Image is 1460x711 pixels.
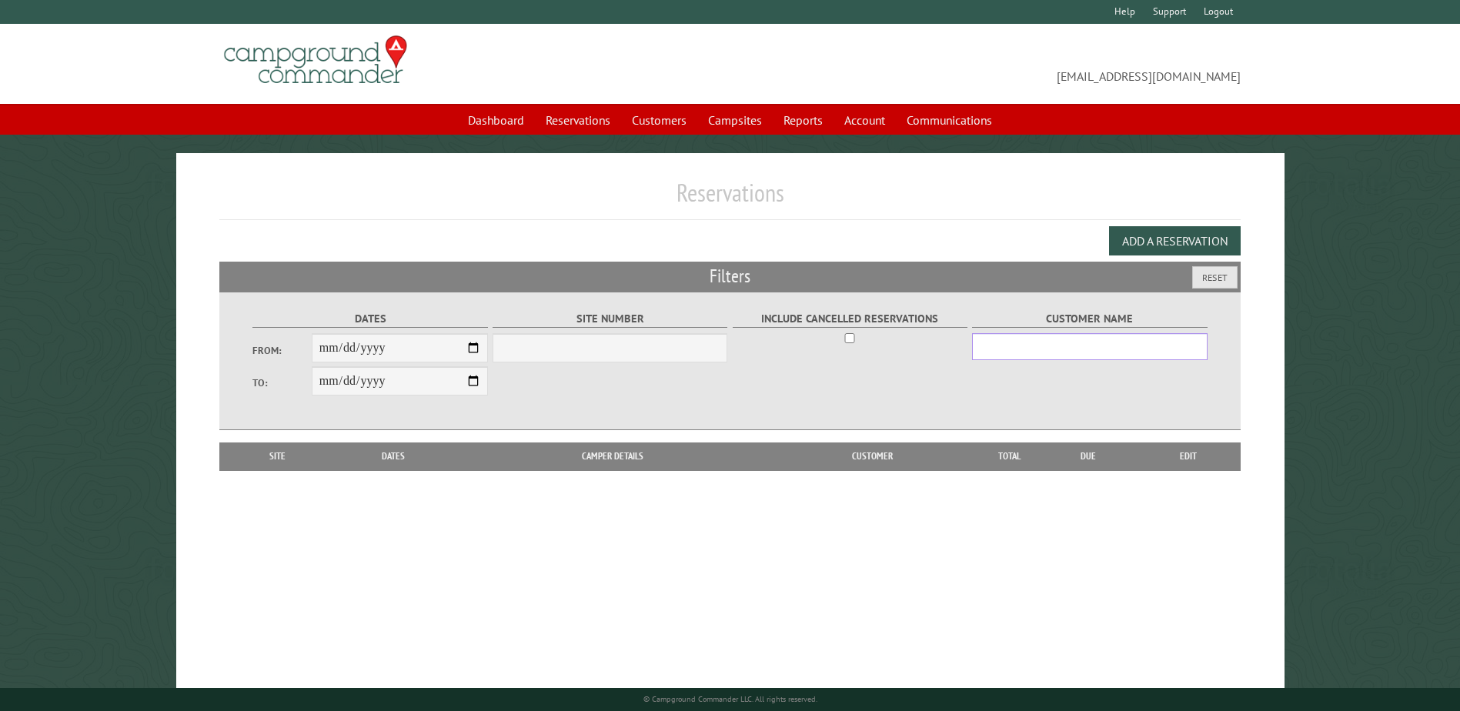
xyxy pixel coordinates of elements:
button: Reset [1192,266,1238,289]
label: Include Cancelled Reservations [733,310,967,328]
th: Site [227,442,327,470]
label: Dates [252,310,487,328]
button: Add a Reservation [1109,226,1241,255]
th: Camper Details [459,442,766,470]
small: © Campground Commander LLC. All rights reserved. [643,694,817,704]
label: To: [252,376,311,390]
label: Customer Name [972,310,1207,328]
label: From: [252,343,311,358]
a: Customers [623,105,696,135]
a: Dashboard [459,105,533,135]
a: Campsites [699,105,771,135]
th: Edit [1137,442,1241,470]
h1: Reservations [219,178,1240,220]
th: Dates [328,442,459,470]
label: Site Number [493,310,727,328]
h2: Filters [219,262,1240,291]
th: Total [978,442,1040,470]
a: Account [835,105,894,135]
th: Due [1040,442,1137,470]
th: Customer [766,442,978,470]
img: Campground Commander [219,30,412,90]
a: Communications [897,105,1001,135]
a: Reports [774,105,832,135]
span: [EMAIL_ADDRESS][DOMAIN_NAME] [730,42,1241,85]
a: Reservations [536,105,620,135]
